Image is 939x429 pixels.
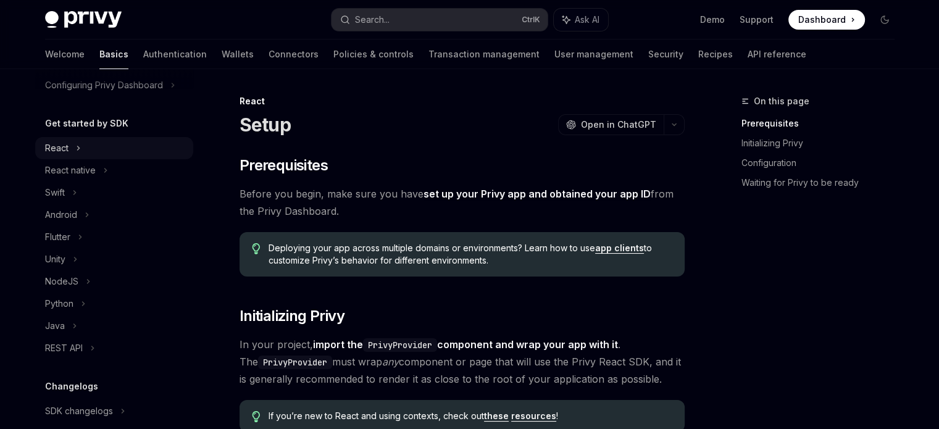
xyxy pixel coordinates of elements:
div: NodeJS [45,274,78,289]
div: Python [45,296,73,311]
div: Unity [45,252,65,267]
span: Initializing Privy [240,306,344,326]
div: React [45,141,69,156]
a: Basics [99,40,128,69]
span: Ctrl K [522,15,540,25]
code: PrivyProvider [363,338,437,352]
a: Welcome [45,40,85,69]
div: Swift [45,185,65,200]
a: Recipes [698,40,733,69]
div: Search... [355,12,390,27]
button: Search...CtrlK [332,9,548,31]
span: Dashboard [798,14,846,26]
div: Java [45,319,65,333]
a: app clients [595,243,644,254]
div: Flutter [45,230,70,244]
h5: Changelogs [45,379,98,394]
span: On this page [754,94,809,109]
em: any [382,356,399,368]
code: PrivyProvider [258,356,332,369]
span: Ask AI [575,14,599,26]
span: In your project, . The must wrap component or page that will use the Privy React SDK, and it is g... [240,336,685,388]
span: Before you begin, make sure you have from the Privy Dashboard. [240,185,685,220]
a: Security [648,40,683,69]
div: Android [45,207,77,222]
a: Wallets [222,40,254,69]
svg: Tip [252,243,261,254]
h5: Get started by SDK [45,116,128,131]
a: Prerequisites [741,114,904,133]
a: Support [740,14,774,26]
a: resources [511,410,556,422]
a: Dashboard [788,10,865,30]
div: SDK changelogs [45,404,113,419]
span: If you’re new to React and using contexts, check out ! [269,410,672,422]
h1: Setup [240,114,291,136]
a: set up your Privy app and obtained your app ID [424,188,651,201]
span: Deploying your app across multiple domains or environments? Learn how to use to customize Privy’s... [269,242,672,267]
strong: import the component and wrap your app with it [313,338,618,351]
button: Toggle dark mode [875,10,895,30]
a: Initializing Privy [741,133,904,153]
div: REST API [45,341,83,356]
a: Policies & controls [333,40,414,69]
a: API reference [748,40,806,69]
a: Waiting for Privy to be ready [741,173,904,193]
a: these [484,410,509,422]
div: React native [45,163,96,178]
svg: Tip [252,411,261,422]
button: Ask AI [554,9,608,31]
div: React [240,95,685,107]
a: Configuration [741,153,904,173]
span: Open in ChatGPT [581,119,656,131]
a: Connectors [269,40,319,69]
a: Authentication [143,40,207,69]
a: User management [554,40,633,69]
a: Transaction management [428,40,540,69]
span: Prerequisites [240,156,328,175]
img: dark logo [45,11,122,28]
button: Open in ChatGPT [558,114,664,135]
a: Demo [700,14,725,26]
